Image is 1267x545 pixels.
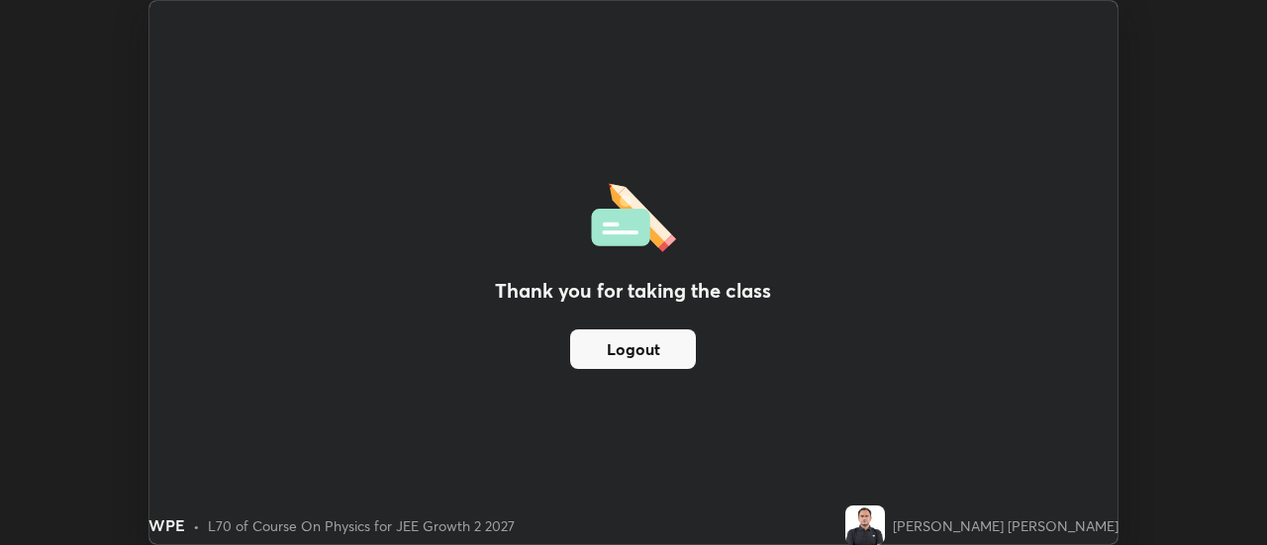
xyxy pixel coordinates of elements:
[845,505,885,545] img: 9e00f7349d9f44168f923738ff900c7f.jpg
[893,515,1119,536] div: [PERSON_NAME] [PERSON_NAME]
[495,276,771,306] h2: Thank you for taking the class
[148,513,185,537] div: WPE
[208,515,515,536] div: L70 of Course On Physics for JEE Growth 2 2027
[591,177,676,252] img: offlineFeedback.1438e8b3.svg
[193,515,200,536] div: •
[570,329,696,369] button: Logout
